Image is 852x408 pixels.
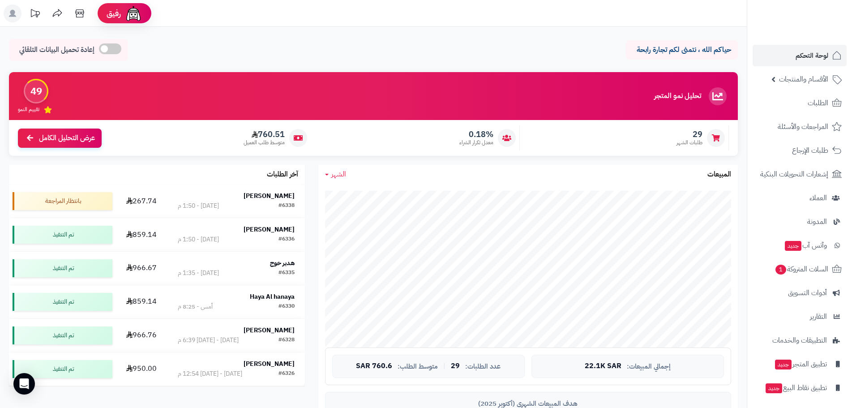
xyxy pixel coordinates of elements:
[244,225,295,234] strong: [PERSON_NAME]
[356,362,392,370] span: 760.6 SAR
[398,363,438,370] span: متوسط الطلب:
[778,120,828,133] span: المراجعات والأسئلة
[633,45,731,55] p: حياكم الله ، نتمنى لكم تجارة رابحة
[465,363,501,370] span: عدد الطلبات:
[707,171,731,179] h3: المبيعات
[124,4,142,22] img: ai-face.png
[807,215,827,228] span: المدونة
[116,352,167,386] td: 950.00
[760,168,828,180] span: إشعارات التحويلات البنكية
[775,360,792,369] span: جديد
[766,383,782,393] span: جديد
[796,49,828,62] span: لوحة التحكم
[772,334,827,347] span: التطبيقات والخدمات
[753,330,847,351] a: التطبيقات والخدمات
[178,202,219,210] div: [DATE] - 1:50 م
[676,129,702,139] span: 29
[13,360,112,378] div: تم التنفيذ
[116,185,167,218] td: 267.74
[278,369,295,378] div: #6326
[753,211,847,232] a: المدونة
[244,326,295,335] strong: [PERSON_NAME]
[753,258,847,280] a: السلات المتروكة1
[178,302,213,311] div: أمس - 8:25 م
[178,369,242,378] div: [DATE] - [DATE] 12:54 م
[278,336,295,345] div: #6328
[116,252,167,285] td: 966.67
[784,239,827,252] span: وآتس آب
[18,106,39,113] span: تقييم النمو
[753,282,847,304] a: أدوات التسويق
[753,45,847,66] a: لوحة التحكم
[753,235,847,256] a: وآتس آبجديد
[765,382,827,394] span: تطبيق نقاط البيع
[278,235,295,244] div: #6336
[791,10,843,29] img: logo-2.png
[244,359,295,369] strong: [PERSON_NAME]
[244,191,295,201] strong: [PERSON_NAME]
[18,129,102,148] a: عرض التحليل الكامل
[13,192,112,210] div: بانتظار المراجعة
[775,264,787,275] span: 1
[13,259,112,277] div: تم التنفيذ
[676,139,702,146] span: طلبات الشهر
[753,163,847,185] a: إشعارات التحويلات البنكية
[443,363,445,369] span: |
[753,306,847,327] a: التقارير
[325,169,346,180] a: الشهر
[244,129,285,139] span: 760.51
[278,302,295,311] div: #6330
[788,287,827,299] span: أدوات التسويق
[753,187,847,209] a: العملاء
[278,202,295,210] div: #6338
[459,139,493,146] span: معدل تكرار الشراء
[810,310,827,323] span: التقارير
[459,129,493,139] span: 0.18%
[116,319,167,352] td: 966.76
[753,116,847,137] a: المراجعات والأسئلة
[116,285,167,318] td: 859.14
[808,97,828,109] span: الطلبات
[178,336,239,345] div: [DATE] - [DATE] 6:39 م
[331,169,346,180] span: الشهر
[13,326,112,344] div: تم التنفيذ
[774,358,827,370] span: تطبيق المتجر
[24,4,46,25] a: تحديثات المنصة
[278,269,295,278] div: #6335
[753,140,847,161] a: طلبات الإرجاع
[13,226,112,244] div: تم التنفيذ
[107,8,121,19] span: رفيق
[654,92,701,100] h3: تحليل نمو المتجر
[753,353,847,375] a: تطبيق المتجرجديد
[753,92,847,114] a: الطلبات
[178,235,219,244] div: [DATE] - 1:50 م
[792,144,828,157] span: طلبات الإرجاع
[116,218,167,251] td: 859.14
[270,258,295,268] strong: هدير خوج
[585,362,621,370] span: 22.1K SAR
[19,45,94,55] span: إعادة تحميل البيانات التلقائي
[13,293,112,311] div: تم التنفيذ
[753,377,847,399] a: تطبيق نقاط البيعجديد
[39,133,95,143] span: عرض التحليل الكامل
[250,292,295,301] strong: Haya Al hanaya
[627,363,671,370] span: إجمالي المبيعات:
[244,139,285,146] span: متوسط طلب العميل
[779,73,828,86] span: الأقسام والمنتجات
[13,373,35,395] div: Open Intercom Messenger
[785,241,801,251] span: جديد
[451,362,460,370] span: 29
[267,171,298,179] h3: آخر الطلبات
[775,263,828,275] span: السلات المتروكة
[178,269,219,278] div: [DATE] - 1:35 م
[809,192,827,204] span: العملاء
